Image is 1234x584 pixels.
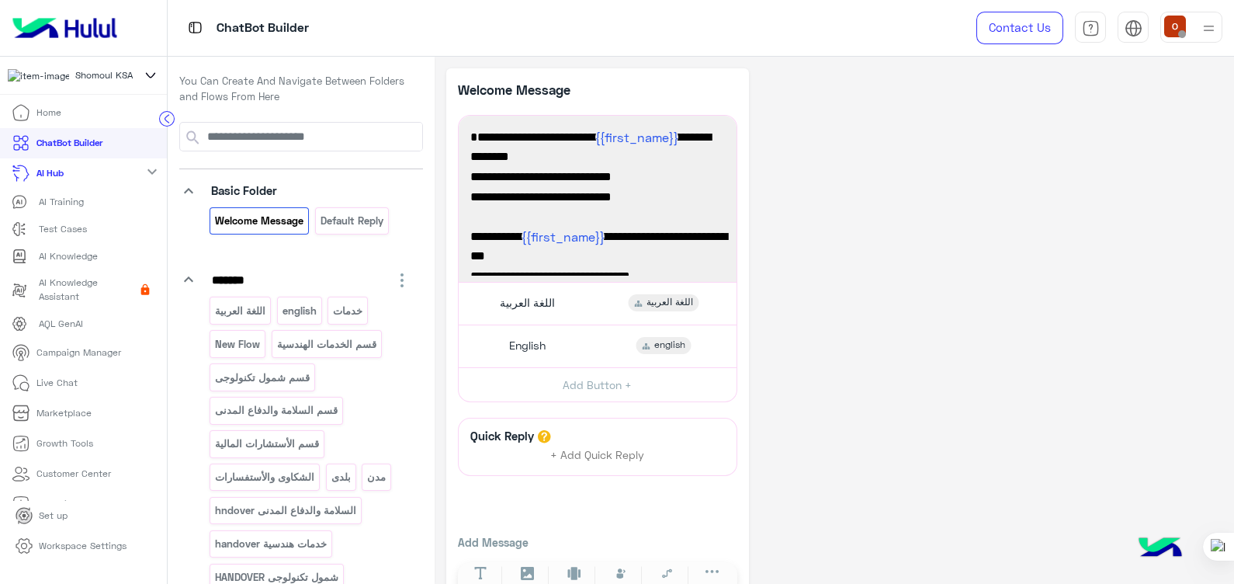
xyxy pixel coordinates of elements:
[39,509,68,523] p: Set up
[8,69,69,83] img: 110260793960483
[214,335,262,353] p: New Flow
[466,429,538,443] h6: Quick Reply
[36,166,64,180] p: AI Hub
[36,376,78,390] p: Live Chat
[522,229,605,244] span: {{first_name}}
[1199,19,1218,38] img: profile
[319,212,384,230] p: Default reply
[36,406,92,420] p: Marketplace
[3,501,80,531] a: Set up
[470,187,725,207] span: من فضلك اختر للغة التى تفضلها
[539,443,656,467] button: + Add Quick Reply
[39,249,98,263] p: AI Knowledge
[214,502,358,520] p: hndover السلامة والدفاع المدنى
[332,302,364,320] p: خدمات
[179,182,198,200] i: keyboard_arrow_down
[3,531,139,561] a: Workspace Settings
[36,106,61,120] p: Home
[470,167,725,187] span: كيف يمكننا مساعدتكم اليوم؟ 🖐️
[1082,19,1100,37] img: tab
[214,302,267,320] p: اللغة العربية
[470,266,725,287] span: How can we assist you [DATE]? 🖐️
[36,436,93,450] p: Growth Tools
[39,222,87,236] p: Test Cases
[509,339,546,353] span: English
[185,18,205,37] img: tab
[1164,16,1186,37] img: userImage
[550,448,644,461] span: + Add Quick Reply
[6,12,123,44] img: Logo
[214,369,311,387] p: قسم شمول تكنولوجى
[39,276,134,304] p: AI Knowledge Assistant
[217,18,309,39] p: ChatBot Builder
[211,183,277,197] span: Basic Folder
[330,468,352,486] p: بلدى
[636,337,692,354] div: english
[36,136,102,150] p: ChatBot Builder
[1075,12,1106,44] a: tab
[39,195,84,209] p: AI Training
[366,468,387,486] p: مدن
[470,127,725,167] span: مرحبًا بك في شركة شمول للاستشارات المهنية!
[654,339,685,353] span: english
[75,68,133,82] span: Shomoul KSA
[458,80,598,99] p: Welcome Message
[214,212,305,230] p: Welcome Message
[214,535,328,553] p: handover خدمات هندسية
[39,317,83,331] p: AQL GenAI
[459,367,737,402] button: Add Button +
[500,296,555,310] span: اللغة العربية
[276,335,377,353] p: قسم الخدمات الهندسية
[214,401,339,419] p: قسم السلامة والدفاع المدنى
[976,12,1063,44] a: Contact Us
[179,74,422,104] p: You Can Create And Navigate Between Folders and Flows From Here
[214,435,321,453] p: قسم الأستشارات المالية
[36,497,109,511] p: Analytics Center
[281,302,317,320] p: english
[1125,19,1142,37] img: tab
[179,270,198,289] i: keyboard_arrow_down
[1133,522,1187,576] img: hulul-logo.png
[36,346,121,360] p: Campaign Manager
[36,467,111,481] p: Customer Center
[470,227,725,266] span: Welcome to Shomoul Professional Consulting!
[646,296,693,310] span: اللغة العربية
[143,162,161,181] mat-icon: expand_more
[214,468,316,486] p: الشكاوى والأستفسارات
[458,534,737,551] p: Add Message
[39,539,127,553] p: Workspace Settings
[595,130,678,144] span: {{first_name}}
[629,294,699,311] div: اللغة العربية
